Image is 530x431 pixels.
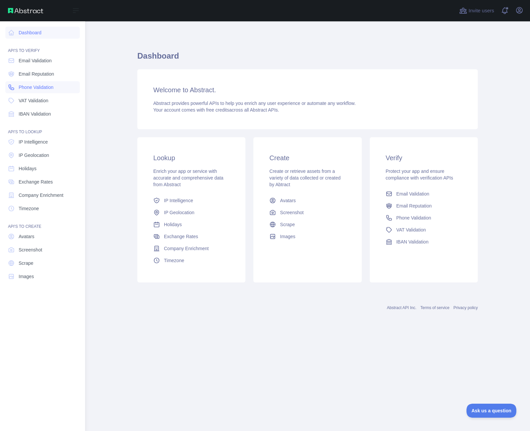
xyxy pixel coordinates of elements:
h3: Verify [386,153,462,163]
span: Email Validation [19,57,52,64]
span: Your account comes with across all Abstract APIs. [153,107,279,113]
a: Abstract API Inc. [387,305,417,310]
span: VAT Validation [396,226,426,233]
span: IP Geolocation [164,209,195,216]
h3: Welcome to Abstract. [153,85,462,95]
a: Privacy policy [454,305,478,310]
a: Images [5,270,80,282]
span: Enrich your app or service with accurate and comprehensive data from Abstract [153,169,223,187]
a: Holidays [5,163,80,175]
a: Exchange Rates [5,176,80,188]
span: IBAN Validation [19,111,51,117]
span: Phone Validation [396,215,431,221]
a: Screenshot [5,244,80,256]
span: Scrape [19,260,33,266]
a: Holidays [151,218,232,230]
a: Exchange Rates [151,230,232,242]
span: Images [280,233,295,240]
div: API'S TO CREATE [5,216,80,229]
span: Timezone [19,205,39,212]
div: API'S TO VERIFY [5,40,80,53]
span: VAT Validation [19,97,48,104]
span: Avatars [19,233,34,240]
a: IP Intelligence [151,195,232,207]
span: Company Enrichment [19,192,64,199]
a: IP Geolocation [5,149,80,161]
span: IP Geolocation [19,152,49,159]
span: Holidays [19,165,37,172]
a: Scrape [5,257,80,269]
a: VAT Validation [383,224,464,236]
span: IP Intelligence [164,197,193,204]
a: Images [267,230,348,242]
span: Images [19,273,34,280]
a: Timezone [5,203,80,215]
a: Avatars [267,195,348,207]
div: API'S TO LOOKUP [5,121,80,135]
a: Email Reputation [383,200,464,212]
a: Company Enrichment [151,242,232,254]
span: free credits [206,107,229,113]
a: Screenshot [267,207,348,218]
h1: Dashboard [137,51,478,67]
h3: Lookup [153,153,229,163]
span: Timezone [164,257,184,264]
a: Company Enrichment [5,189,80,201]
a: Timezone [151,254,232,266]
span: Phone Validation [19,84,54,91]
span: IBAN Validation [396,238,429,245]
span: Abstract provides powerful APIs to help you enrich any user experience or automate any workflow. [153,101,356,106]
span: IP Intelligence [19,139,48,145]
a: Avatars [5,230,80,242]
a: IBAN Validation [5,108,80,120]
span: Exchange Rates [19,179,53,185]
span: Invite users [468,7,494,15]
a: Phone Validation [5,81,80,93]
a: Dashboard [5,27,80,39]
span: Email Reputation [19,71,54,77]
a: Email Validation [383,188,464,200]
button: Invite users [458,5,495,16]
span: Screenshot [19,246,42,253]
span: Email Reputation [396,203,432,209]
a: Phone Validation [383,212,464,224]
span: Create or retrieve assets from a variety of data collected or created by Abtract [269,169,340,187]
a: VAT Validation [5,95,80,107]
span: Avatars [280,197,296,204]
h3: Create [269,153,345,163]
a: Scrape [267,218,348,230]
a: IBAN Validation [383,236,464,248]
span: Email Validation [396,191,429,197]
a: IP Geolocation [151,207,232,218]
a: Email Validation [5,55,80,67]
span: Company Enrichment [164,245,209,252]
span: Screenshot [280,209,304,216]
span: Protect your app and ensure compliance with verification APIs [386,169,453,181]
a: Email Reputation [5,68,80,80]
span: Scrape [280,221,295,228]
a: Terms of service [420,305,449,310]
img: Abstract API [8,8,43,13]
span: Exchange Rates [164,233,198,240]
a: IP Intelligence [5,136,80,148]
span: Holidays [164,221,182,228]
iframe: Toggle Customer Support [466,404,517,418]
